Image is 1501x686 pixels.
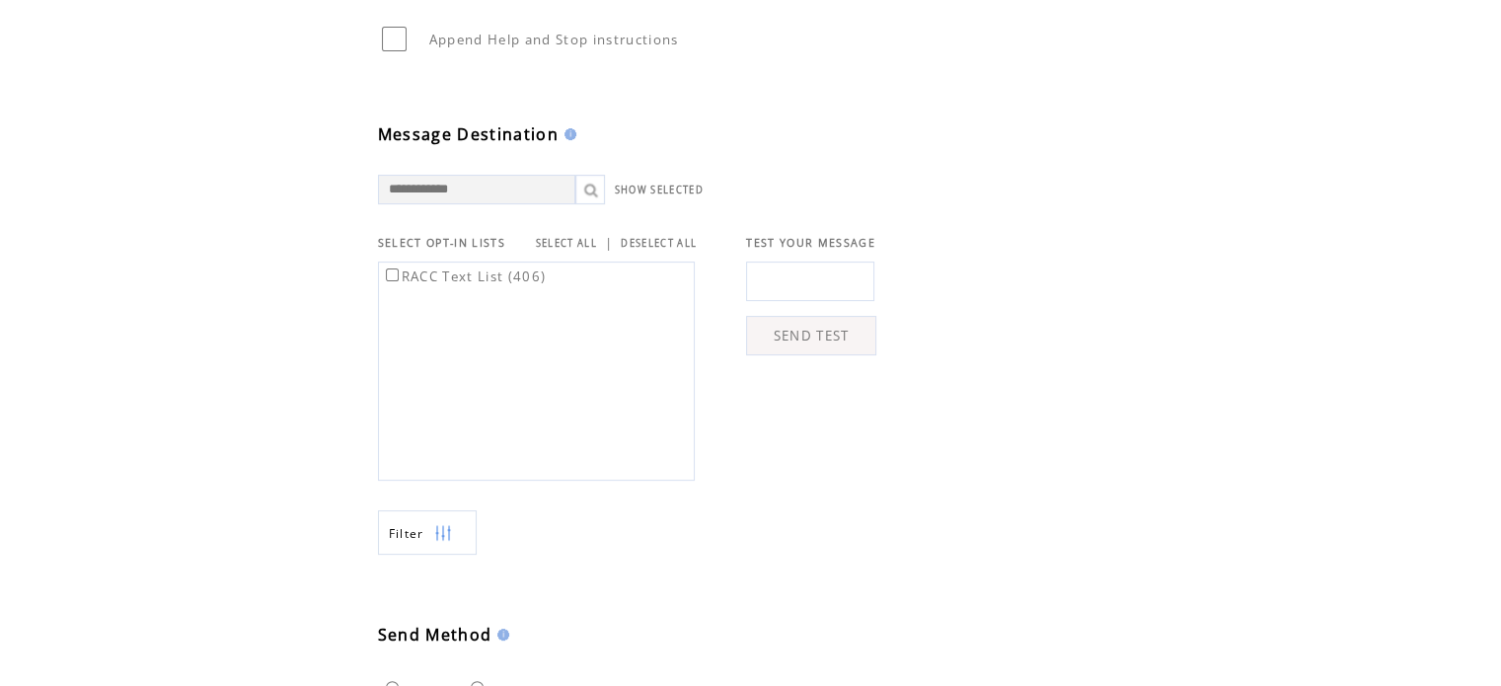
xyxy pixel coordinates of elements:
label: RACC Text List (406) [382,267,547,285]
span: | [605,234,613,252]
input: RACC Text List (406) [386,268,399,281]
img: help.gif [559,128,576,140]
img: filters.png [434,511,452,556]
a: Filter [378,510,477,555]
a: SHOW SELECTED [615,184,704,196]
a: SEND TEST [746,316,876,355]
span: Send Method [378,624,492,646]
a: SELECT ALL [536,237,597,250]
span: TEST YOUR MESSAGE [746,236,875,250]
span: Show filters [389,525,424,542]
a: DESELECT ALL [621,237,697,250]
img: help.gif [491,629,509,641]
span: Append Help and Stop instructions [429,31,679,48]
span: Message Destination [378,123,559,145]
span: SELECT OPT-IN LISTS [378,236,505,250]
